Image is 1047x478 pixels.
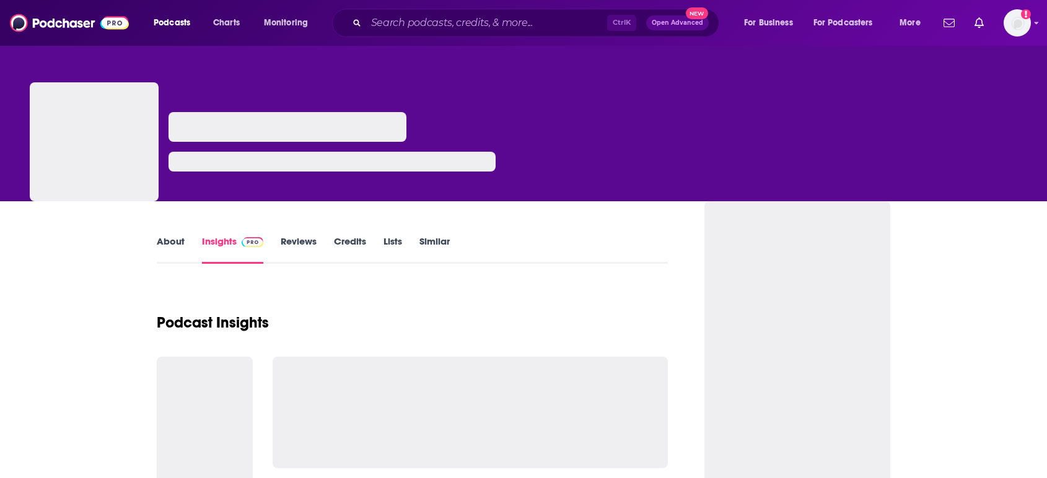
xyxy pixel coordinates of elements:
a: Show notifications dropdown [939,12,960,33]
a: About [157,235,185,264]
h1: Podcast Insights [157,313,269,332]
img: Podchaser - Follow, Share and Rate Podcasts [10,11,129,35]
span: Charts [213,14,240,32]
span: For Business [744,14,793,32]
button: Open AdvancedNew [646,15,709,30]
input: Search podcasts, credits, & more... [366,13,607,33]
button: Show profile menu [1004,9,1031,37]
button: open menu [891,13,936,33]
a: InsightsPodchaser Pro [202,235,263,264]
span: Ctrl K [607,15,636,31]
span: New [686,7,708,19]
a: Similar [419,235,450,264]
svg: Add a profile image [1021,9,1031,19]
span: Monitoring [264,14,308,32]
button: open menu [805,13,891,33]
img: Podchaser Pro [242,237,263,247]
span: Podcasts [154,14,190,32]
a: Lists [383,235,402,264]
a: Reviews [281,235,317,264]
span: Open Advanced [652,20,703,26]
button: open menu [255,13,324,33]
button: open menu [735,13,808,33]
a: Credits [334,235,366,264]
button: open menu [145,13,206,33]
div: Search podcasts, credits, & more... [344,9,731,37]
span: Logged in as notablypr2 [1004,9,1031,37]
span: For Podcasters [813,14,873,32]
img: User Profile [1004,9,1031,37]
span: More [900,14,921,32]
a: Show notifications dropdown [970,12,989,33]
a: Charts [205,13,247,33]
